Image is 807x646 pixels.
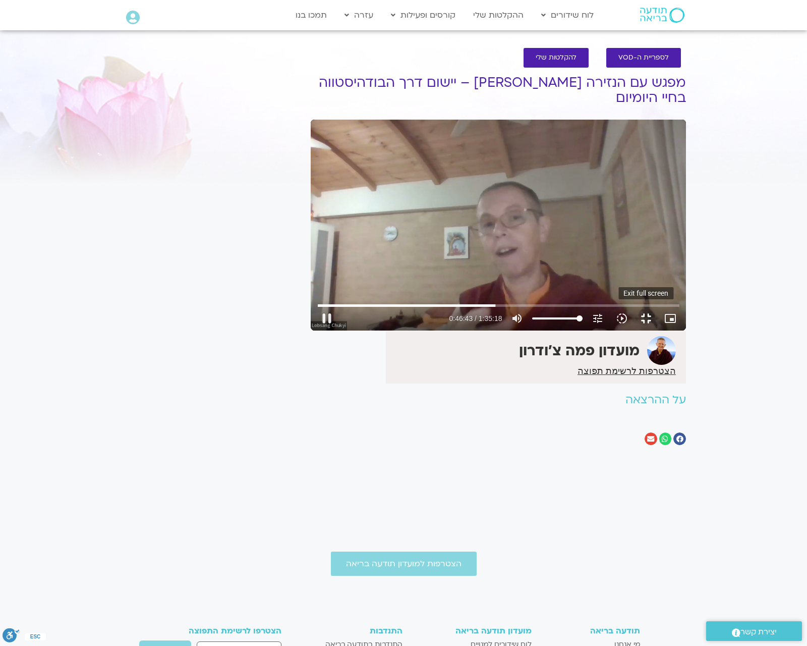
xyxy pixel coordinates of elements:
[413,626,531,635] h3: מועדון תודעה בריאה
[618,54,669,62] span: לספריית ה-VOD
[519,341,640,360] strong: מועדון פמה צ'ודרון
[740,625,777,639] span: יצירת קשר
[706,621,802,641] a: יצירת קשר
[468,6,529,25] a: ההקלטות שלי
[536,6,599,25] a: לוח שידורים
[386,6,460,25] a: קורסים ופעילות
[339,6,378,25] a: עזרה
[311,394,686,406] h2: על ההרצאה
[606,48,681,68] a: לספריית ה-VOD
[578,366,676,375] a: הצטרפות לרשימת תפוצה
[659,433,672,445] div: שיתוף ב whatsapp
[291,6,332,25] a: תמכו בנו
[524,48,589,68] a: להקלטות שלי
[167,626,281,635] h3: הצטרפו לרשימת התפוצה
[309,626,402,635] h3: התנדבות
[346,559,462,568] span: הצטרפות למועדון תודעה בריאה
[311,75,686,105] h1: מפגש עם הנזירה [PERSON_NAME] – יישום דרך הבודהיסטווה בחיי היומיום
[647,336,676,365] img: מועדון פמה צ'ודרון
[673,433,686,445] div: שיתוף ב facebook
[542,626,641,635] h3: תודעה בריאה
[536,54,577,62] span: להקלטות שלי
[640,8,684,23] img: תודעה בריאה
[645,433,657,445] div: שיתוף ב email
[331,552,477,576] a: הצטרפות למועדון תודעה בריאה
